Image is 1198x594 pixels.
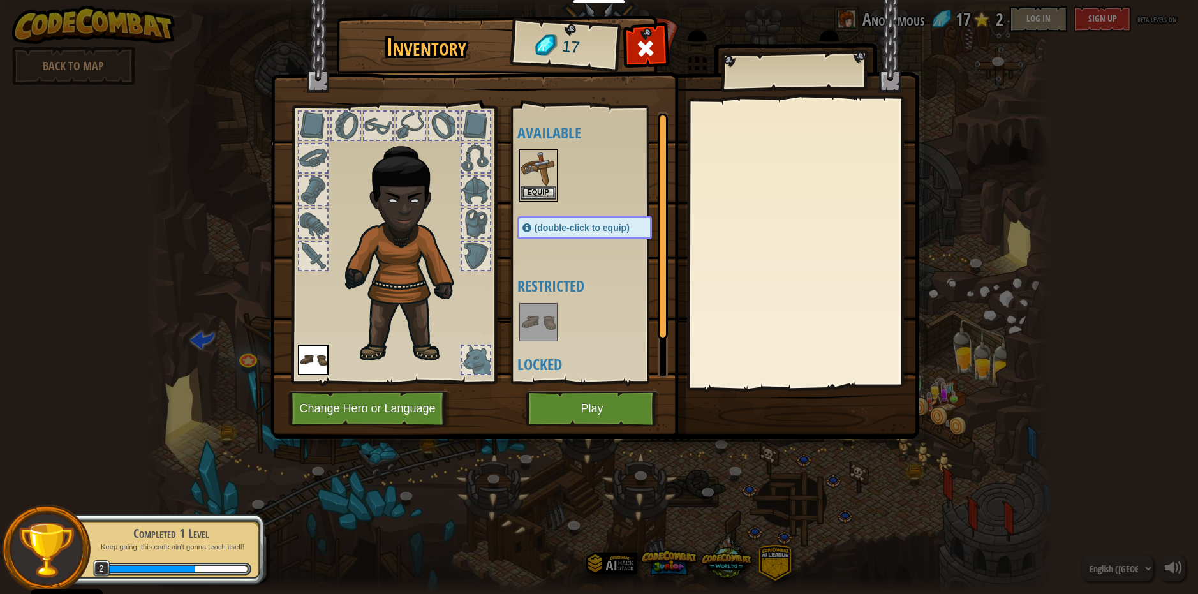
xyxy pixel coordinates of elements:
p: Keep going, this code ain't gonna teach itself! [91,542,251,552]
button: Change Hero or Language [288,391,450,426]
button: Equip [521,186,556,200]
img: portrait.png [521,304,556,340]
img: trophy.png [17,521,75,579]
span: (double-click to equip) [535,223,630,233]
h4: Restricted [517,278,677,294]
img: champion_hair.png [339,130,477,365]
img: portrait.png [298,345,329,375]
img: portrait.png [521,151,556,186]
h4: Available [517,124,677,141]
button: Play [526,391,659,426]
span: 17 [561,35,581,59]
span: 2 [93,560,110,577]
h4: Locked [517,356,677,373]
h1: Inventory [345,34,508,61]
div: Completed 1 Level [91,524,251,542]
